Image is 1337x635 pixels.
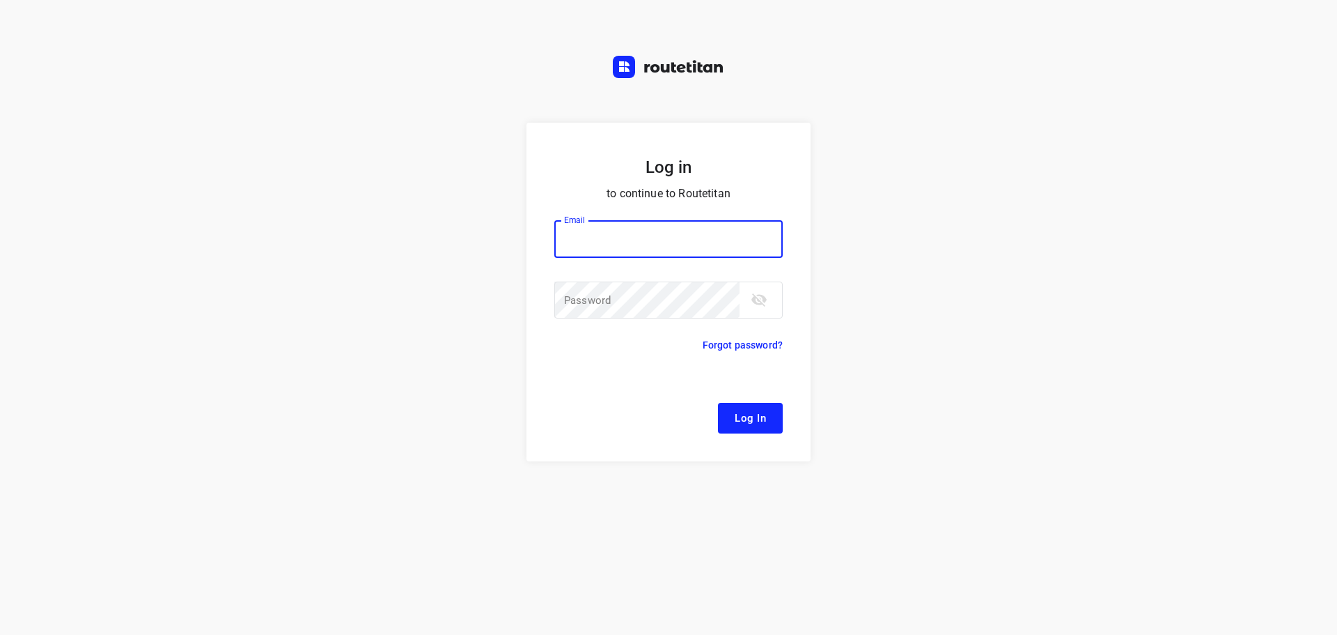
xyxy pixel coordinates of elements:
p: Forgot password? [703,337,783,353]
button: toggle password visibility [745,286,773,314]
h5: Log in [554,156,783,178]
span: Log In [735,409,766,427]
img: Routetitan [613,56,724,78]
button: Log In [718,403,783,434]
p: to continue to Routetitan [554,184,783,204]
